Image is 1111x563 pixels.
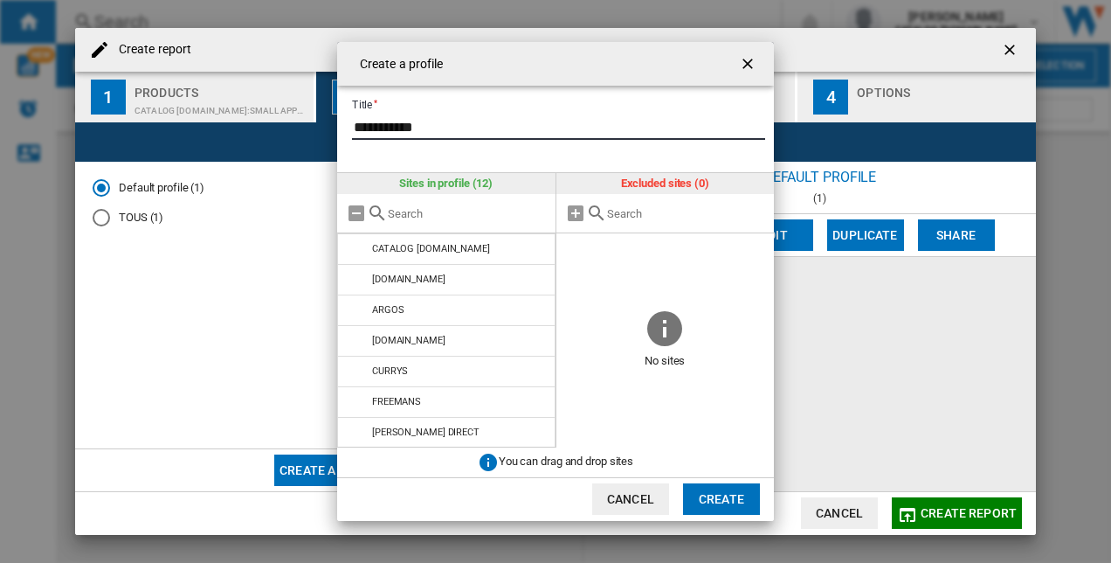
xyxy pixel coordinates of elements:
button: Cancel [592,483,669,515]
input: Search [388,207,547,220]
div: Sites in profile (12) [337,173,555,194]
div: Excluded sites (0) [556,173,775,194]
ng-md-icon: getI18NText('BUTTONS.CLOSE_DIALOG') [739,55,760,76]
input: Search [607,207,766,220]
md-icon: Add all [565,203,586,224]
span: You can drag and drop sites [499,455,633,468]
md-icon: Remove all [346,203,367,224]
span: No sites [556,349,775,375]
div: [DOMAIN_NAME] [372,335,445,346]
h4: Create a profile [351,56,444,73]
div: [PERSON_NAME] DIRECT [372,427,480,438]
div: ARGOS [372,304,404,316]
div: [DOMAIN_NAME] [372,274,445,285]
div: CURRYS [372,365,408,377]
button: Create [683,483,760,515]
div: CATALOG [DOMAIN_NAME] [372,243,490,254]
button: getI18NText('BUTTONS.CLOSE_DIALOG') [732,46,767,81]
div: FREEMANS [372,396,421,407]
